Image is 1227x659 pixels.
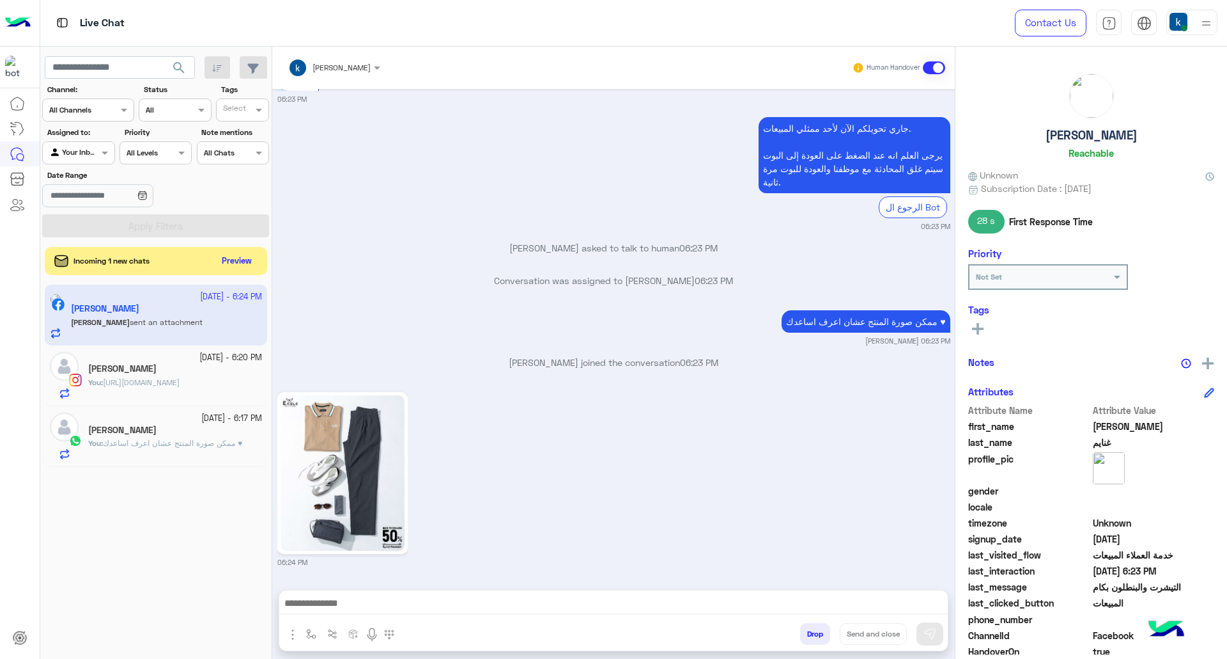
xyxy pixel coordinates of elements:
[69,434,82,447] img: WhatsApp
[306,629,316,639] img: select flow
[800,623,830,645] button: Drop
[680,357,718,368] span: 06:23 PM
[201,127,267,138] label: Note mentions
[759,117,950,193] p: 21/9/2025, 6:23 PM
[1093,484,1215,498] span: null
[348,629,359,639] img: create order
[968,452,1090,482] span: profile_pic
[1070,74,1113,118] img: picture
[968,436,1090,449] span: last_name
[782,310,950,333] p: 21/9/2025, 6:23 PM
[968,484,1090,498] span: gender
[88,438,103,448] b: :
[50,352,79,381] img: defaultAdmin.png
[968,548,1090,562] span: last_visited_flow
[1046,128,1138,143] h5: [PERSON_NAME]
[103,377,180,387] span: https://eagle.com.eg/products/pants-wide-leg-basic-jo-413-s25?_pos=1&_psq=jo-413+DARK+G&_ss=e&_v=...
[1198,15,1214,31] img: profile
[1069,147,1114,159] h6: Reachable
[968,304,1214,315] h6: Tags
[54,15,70,31] img: tab
[976,272,1002,282] b: Not Set
[277,557,307,568] small: 06:24 PM
[968,613,1090,626] span: phone_number
[1093,452,1125,484] img: picture
[285,627,300,642] img: send attachment
[171,60,187,75] span: search
[201,413,262,425] small: [DATE] - 6:17 PM
[968,168,1018,182] span: Unknown
[88,377,101,387] span: You
[103,438,242,448] span: ممكن صورة المنتج عشان اعرف اساعدك ♥
[1093,564,1215,578] span: 2025-09-21T15:23:43.355Z
[865,336,950,346] small: [PERSON_NAME] 06:23 PM
[879,196,947,218] div: الرجوع ال Bot
[301,623,322,644] button: select flow
[221,84,268,95] label: Tags
[217,252,258,271] button: Preview
[322,623,343,644] button: Trigger scenario
[968,420,1090,433] span: first_name
[867,63,920,73] small: Human Handover
[968,356,994,368] h6: Notes
[968,596,1090,610] span: last_clicked_button
[968,532,1090,546] span: signup_date
[968,210,1005,233] span: 28 s
[1137,16,1152,31] img: tab
[88,363,157,374] h5: Abdelrahman Aswany
[968,404,1090,417] span: Attribute Name
[695,275,733,286] span: 06:23 PM
[88,425,157,436] h5: Abo Soufyan
[144,84,210,95] label: Status
[277,274,950,287] p: Conversation was assigned to [PERSON_NAME]
[50,413,79,441] img: defaultAdmin.png
[1181,358,1191,369] img: notes
[1093,500,1215,514] span: null
[1202,358,1214,369] img: add
[968,386,1014,397] h6: Attributes
[968,580,1090,594] span: last_message
[277,356,950,369] p: [PERSON_NAME] joined the conversation
[88,377,103,387] b: :
[840,623,907,645] button: Send and close
[981,182,1092,195] span: Subscription Date : [DATE]
[343,623,364,644] button: create order
[1093,532,1215,546] span: 2025-09-21T15:22:52.258Z
[327,629,337,639] img: Trigger scenario
[1169,13,1187,31] img: userImage
[968,248,1001,259] h6: Priority
[1093,629,1215,642] span: 0
[679,242,718,253] span: 06:23 PM
[1093,404,1215,417] span: Attribute Value
[277,241,950,255] p: [PERSON_NAME] asked to talk to human
[1093,548,1215,562] span: خدمة العملاء المبيعات
[313,63,371,72] span: [PERSON_NAME]
[47,84,133,95] label: Channel:
[1093,516,1215,530] span: Unknown
[221,102,246,117] div: Select
[69,374,82,386] img: Instagram
[1096,10,1122,36] a: tab
[1093,580,1215,594] span: التيشرت والبنطلون بكام
[1144,608,1189,653] img: hulul-logo.png
[968,629,1090,642] span: ChannelId
[88,438,101,448] span: You
[968,516,1090,530] span: timezone
[384,630,394,640] img: make a call
[364,627,380,642] img: send voice note
[1009,215,1093,228] span: First Response Time
[921,221,950,232] small: 06:23 PM
[923,628,936,640] img: send message
[42,214,269,237] button: Apply Filters
[1093,596,1215,610] span: المبيعات
[164,56,195,84] button: search
[5,10,31,36] img: Logo
[277,94,307,104] small: 06:23 PM
[1093,420,1215,433] span: محمد
[968,500,1090,514] span: locale
[968,645,1090,658] span: HandoverOn
[47,170,190,181] label: Date Range
[1093,613,1215,626] span: null
[125,127,190,138] label: Priority
[80,15,125,32] p: Live Chat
